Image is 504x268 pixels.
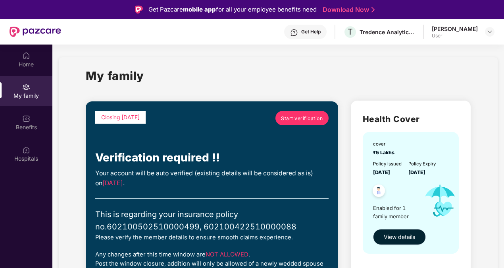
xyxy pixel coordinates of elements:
[373,141,397,148] div: cover
[95,233,329,242] div: Please verify the member details to ensure smooth claims experience.
[363,113,459,126] h2: Health Cover
[323,6,372,14] a: Download Now
[95,169,329,188] div: Your account will be auto verified (existing details will be considered as is) on .
[135,6,143,14] img: Logo
[102,179,123,187] span: [DATE]
[301,29,321,35] div: Get Help
[373,161,402,168] div: Policy issued
[408,161,436,168] div: Policy Expiry
[22,52,30,60] img: svg+xml;base64,PHN2ZyBpZD0iSG9tZSIgeG1sbnM9Imh0dHA6Ly93d3cudzMub3JnLzIwMDAvc3ZnIiB3aWR0aD0iMjAiIG...
[206,251,248,258] span: NOT ALLOWED
[22,115,30,122] img: svg+xml;base64,PHN2ZyBpZD0iQmVuZWZpdHMiIHhtbG5zPSJodHRwOi8vd3d3LnczLm9yZy8yMDAwL3N2ZyIgd2lkdGg9Ij...
[95,208,329,233] div: This is regarding your insurance policy no. 602100502510000499, 602100422510000088
[275,111,329,125] a: Start verification
[101,114,140,120] span: Closing [DATE]
[183,6,216,13] strong: mobile app
[373,204,418,220] span: Enabled for 1 family member
[369,182,389,202] img: svg+xml;base64,PHN2ZyB4bWxucz0iaHR0cDovL3d3dy53My5vcmcvMjAwMC9zdmciIHdpZHRoPSI0OC45NDMiIGhlaWdodD...
[95,149,329,167] div: Verification required !!
[290,29,298,37] img: svg+xml;base64,PHN2ZyBpZD0iSGVscC0zMngzMiIgeG1sbnM9Imh0dHA6Ly93d3cudzMub3JnLzIwMDAvc3ZnIiB3aWR0aD...
[487,29,493,35] img: svg+xml;base64,PHN2ZyBpZD0iRHJvcGRvd24tMzJ4MzIiIHhtbG5zPSJodHRwOi8vd3d3LnczLm9yZy8yMDAwL3N2ZyIgd2...
[432,33,478,39] div: User
[373,229,426,245] button: View details
[86,67,144,85] h1: My family
[408,169,425,175] span: [DATE]
[348,27,353,37] span: T
[360,28,415,36] div: Tredence Analytics Solutions Private Limited
[22,83,30,91] img: svg+xml;base64,PHN2ZyB3aWR0aD0iMjAiIGhlaWdodD0iMjAiIHZpZXdCb3g9IjAgMCAyMCAyMCIgZmlsbD0ibm9uZSIgeG...
[371,6,375,14] img: Stroke
[373,169,390,175] span: [DATE]
[432,25,478,33] div: [PERSON_NAME]
[418,177,462,225] img: icon
[384,233,415,241] span: View details
[373,150,397,155] span: ₹5 Lakhs
[22,146,30,154] img: svg+xml;base64,PHN2ZyBpZD0iSG9zcGl0YWxzIiB4bWxucz0iaHR0cDovL3d3dy53My5vcmcvMjAwMC9zdmciIHdpZHRoPS...
[281,115,323,122] span: Start verification
[10,27,61,37] img: New Pazcare Logo
[148,5,317,14] div: Get Pazcare for all your employee benefits need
